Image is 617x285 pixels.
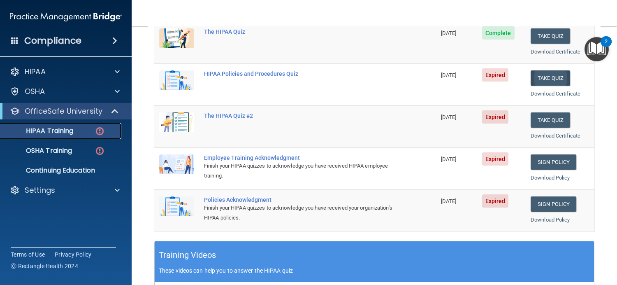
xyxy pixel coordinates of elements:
div: 2 [605,42,608,52]
a: HIPAA [10,67,120,77]
span: Expired [482,110,509,124]
img: danger-circle.6113f641.png [95,126,105,136]
a: Settings [10,185,120,195]
span: [DATE] [441,156,457,162]
span: Ⓒ Rectangle Health 2024 [11,262,78,270]
a: Download Certificate [531,91,580,97]
span: Expired [482,194,509,208]
span: Expired [482,68,509,82]
iframe: Drift Widget Chat Controller [475,227,607,259]
a: Download Policy [531,175,570,181]
button: Open Resource Center, 2 new notifications [585,37,609,61]
div: The HIPAA Quiz [204,28,395,35]
p: HIPAA [25,67,46,77]
p: Settings [25,185,55,195]
div: Policies Acknowledgment [204,196,395,203]
p: OSHA [25,86,45,96]
div: Finish your HIPAA quizzes to acknowledge you have received HIPAA employee training. [204,161,395,181]
div: HIPAA Policies and Procedures Quiz [204,70,395,77]
a: Terms of Use [11,250,45,259]
span: Expired [482,152,509,166]
img: danger-circle.6113f641.png [95,146,105,156]
a: Sign Policy [531,154,576,170]
button: Take Quiz [531,70,570,86]
p: HIPAA Training [5,127,73,135]
span: [DATE] [441,114,457,120]
a: Sign Policy [531,196,576,212]
span: [DATE] [441,30,457,36]
div: The HIPAA Quiz #2 [204,112,395,119]
a: Privacy Policy [55,250,92,259]
span: [DATE] [441,198,457,204]
p: Continuing Education [5,166,118,175]
h5: Training Videos [159,248,216,262]
a: OfficeSafe University [10,106,119,116]
a: Download Policy [531,217,570,223]
div: Employee Training Acknowledgment [204,154,395,161]
p: OfficeSafe University [25,106,102,116]
button: Take Quiz [531,112,570,128]
div: Finish your HIPAA quizzes to acknowledge you have received your organization’s HIPAA policies. [204,203,395,223]
a: OSHA [10,86,120,96]
p: These videos can help you to answer the HIPAA quiz [159,267,590,274]
span: Complete [482,26,515,40]
button: Take Quiz [531,28,570,44]
a: Download Certificate [531,49,580,55]
a: Download Certificate [531,133,580,139]
p: OSHA Training [5,147,72,155]
span: [DATE] [441,72,457,78]
img: PMB logo [10,9,122,25]
h4: Compliance [24,35,81,47]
